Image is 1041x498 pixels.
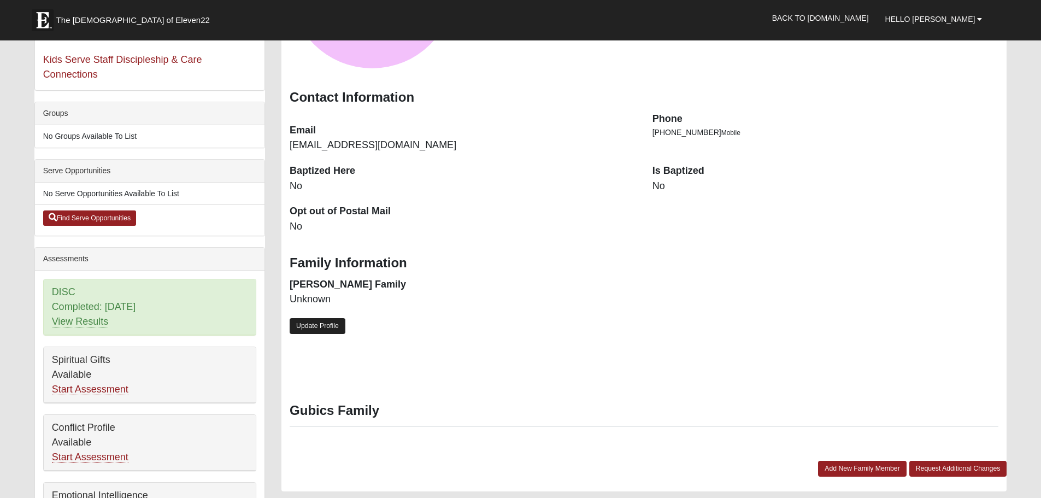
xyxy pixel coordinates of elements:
a: Add New Family Member [818,461,907,477]
span: Mobile [721,129,740,137]
dt: Is Baptized [652,164,999,178]
a: The [DEMOGRAPHIC_DATA] of Eleven22 [26,4,245,31]
a: Kids Serve Staff Discipleship & Care Connections [43,54,202,80]
dt: Phone [652,112,999,126]
dt: Baptized Here [290,164,636,178]
li: No Serve Opportunities Available To List [35,183,264,205]
span: Hello [PERSON_NAME] [885,15,975,24]
h3: Gubics Family [290,403,998,419]
dd: No [290,220,636,234]
dd: [EMAIL_ADDRESS][DOMAIN_NAME] [290,138,636,153]
a: Back to [DOMAIN_NAME] [764,4,877,32]
dd: Unknown [290,292,636,307]
img: Eleven22 logo [32,9,54,31]
dt: Email [290,124,636,138]
div: Groups [35,102,264,125]
dt: Opt out of Postal Mail [290,204,636,219]
div: DISC Completed: [DATE] [44,279,256,335]
span: The [DEMOGRAPHIC_DATA] of Eleven22 [56,15,210,26]
dd: No [290,179,636,194]
a: Update Profile [290,318,345,334]
div: Spiritual Gifts Available [44,347,256,403]
div: Assessments [35,248,264,271]
a: Start Assessment [52,452,128,463]
h3: Family Information [290,255,998,271]
li: No Groups Available To List [35,125,264,148]
li: [PHONE_NUMBER] [652,127,999,138]
dd: No [652,179,999,194]
a: Start Assessment [52,384,128,395]
a: View Results [52,316,109,327]
div: Conflict Profile Available [44,415,256,471]
h3: Contact Information [290,90,998,106]
dt: [PERSON_NAME] Family [290,278,636,292]
a: Hello [PERSON_NAME] [877,5,991,33]
a: Request Additional Changes [909,461,1007,477]
div: Serve Opportunities [35,160,264,183]
a: Find Serve Opportunities [43,210,137,226]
